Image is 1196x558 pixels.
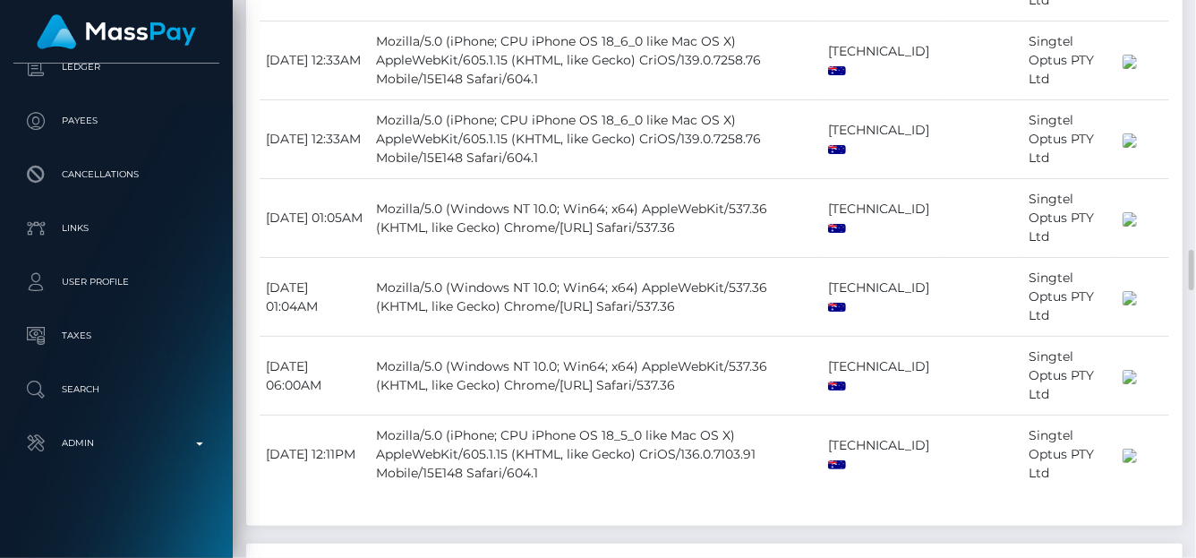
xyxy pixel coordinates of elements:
[822,100,943,179] td: [TECHNICAL_ID]
[822,416,943,494] td: [TECHNICAL_ID]
[1022,179,1116,258] td: Singtel Optus PTY Ltd
[822,179,943,258] td: [TECHNICAL_ID]
[1022,258,1116,337] td: Singtel Optus PTY Ltd
[21,54,212,81] p: Ledger
[370,21,822,100] td: Mozilla/5.0 (iPhone; CPU iPhone OS 18_6_0 like Mac OS X) AppleWebKit/605.1.15 (KHTML, like Gecko)...
[370,337,822,416] td: Mozilla/5.0 (Windows NT 10.0; Win64; x64) AppleWebKit/537.36 (KHTML, like Gecko) Chrome/[URL] Saf...
[828,66,846,75] img: au.png
[1123,449,1137,463] img: 200x100
[1123,55,1137,69] img: 200x100
[1123,291,1137,305] img: 200x100
[1022,100,1116,179] td: Singtel Optus PTY Ltd
[370,258,822,337] td: Mozilla/5.0 (Windows NT 10.0; Win64; x64) AppleWebKit/537.36 (KHTML, like Gecko) Chrome/[URL] Saf...
[21,215,212,242] p: Links
[822,258,943,337] td: [TECHNICAL_ID]
[13,367,219,412] a: Search
[1123,212,1137,227] img: 200x100
[13,421,219,466] a: Admin
[370,179,822,258] td: Mozilla/5.0 (Windows NT 10.0; Win64; x64) AppleWebKit/537.36 (KHTML, like Gecko) Chrome/[URL] Saf...
[1123,370,1137,384] img: 200x100
[822,21,943,100] td: [TECHNICAL_ID]
[260,258,370,337] td: [DATE] 01:04AM
[13,99,219,143] a: Payees
[21,376,212,403] p: Search
[260,337,370,416] td: [DATE] 06:00AM
[828,145,846,154] img: au.png
[370,416,822,494] td: Mozilla/5.0 (iPhone; CPU iPhone OS 18_5_0 like Mac OS X) AppleWebKit/605.1.15 (KHTML, like Gecko)...
[260,100,370,179] td: [DATE] 12:33AM
[1123,133,1137,148] img: 200x100
[828,382,846,391] img: au.png
[822,337,943,416] td: [TECHNICAL_ID]
[21,107,212,134] p: Payees
[1022,337,1116,416] td: Singtel Optus PTY Ltd
[13,260,219,305] a: User Profile
[828,460,846,469] img: au.png
[828,303,846,312] img: au.png
[260,179,370,258] td: [DATE] 01:05AM
[260,21,370,100] td: [DATE] 12:33AM
[13,206,219,251] a: Links
[13,313,219,358] a: Taxes
[21,430,212,457] p: Admin
[13,152,219,197] a: Cancellations
[21,322,212,349] p: Taxes
[370,100,822,179] td: Mozilla/5.0 (iPhone; CPU iPhone OS 18_6_0 like Mac OS X) AppleWebKit/605.1.15 (KHTML, like Gecko)...
[1022,416,1116,494] td: Singtel Optus PTY Ltd
[21,269,212,296] p: User Profile
[828,224,846,233] img: au.png
[37,14,196,49] img: MassPay Logo
[1022,21,1116,100] td: Singtel Optus PTY Ltd
[21,161,212,188] p: Cancellations
[13,45,219,90] a: Ledger
[260,416,370,494] td: [DATE] 12:11PM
